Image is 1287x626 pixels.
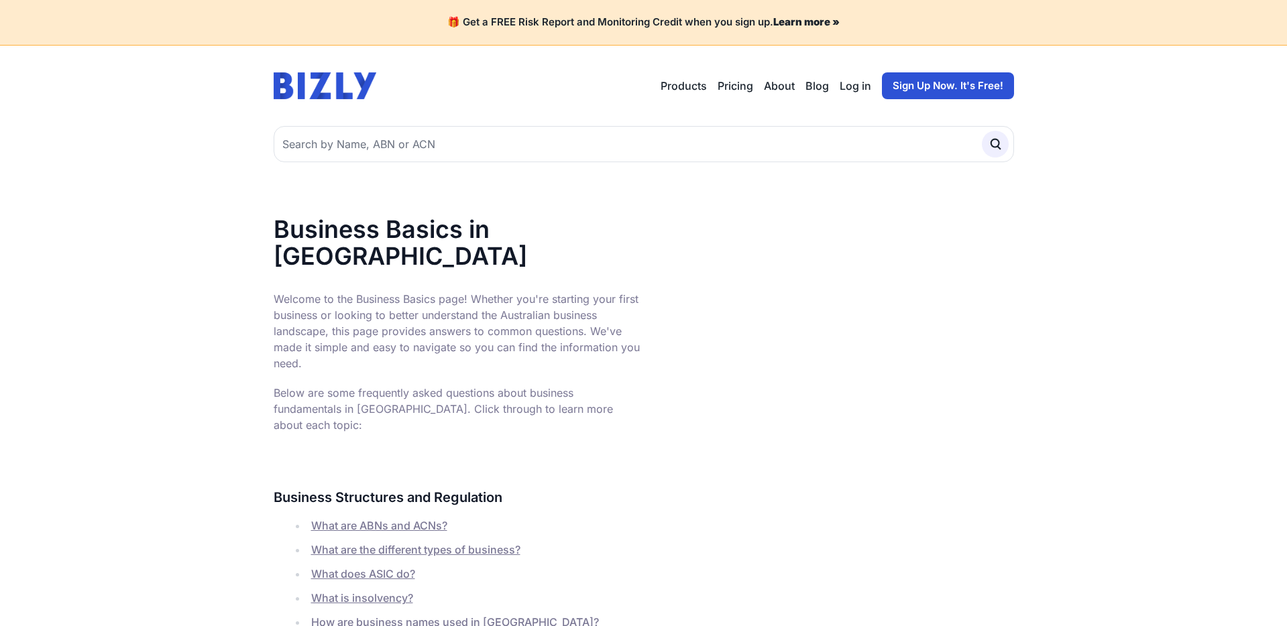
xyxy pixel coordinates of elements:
a: About [764,78,795,94]
p: Welcome to the Business Basics page! Whether you're starting your first business or looking to be... [274,291,644,371]
a: Learn more » [773,15,840,28]
a: What are ABNs and ACNs? [311,519,447,532]
input: Search by Name, ABN or ACN [274,126,1014,162]
a: Sign Up Now. It's Free! [882,72,1014,99]
a: What does ASIC do? [311,567,415,580]
h4: 🎁 Get a FREE Risk Report and Monitoring Credit when you sign up. [16,16,1271,29]
a: Blog [805,78,829,94]
h1: Business Basics in [GEOGRAPHIC_DATA] [274,216,644,269]
h3: Business Structures and Regulation [274,487,644,508]
a: Log in [840,78,871,94]
button: Products [661,78,707,94]
a: What are the different types of business? [311,543,520,556]
a: What is insolvency? [311,591,413,605]
p: Below are some frequently asked questions about business fundamentals in [GEOGRAPHIC_DATA]. Click... [274,385,644,433]
a: Pricing [718,78,753,94]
